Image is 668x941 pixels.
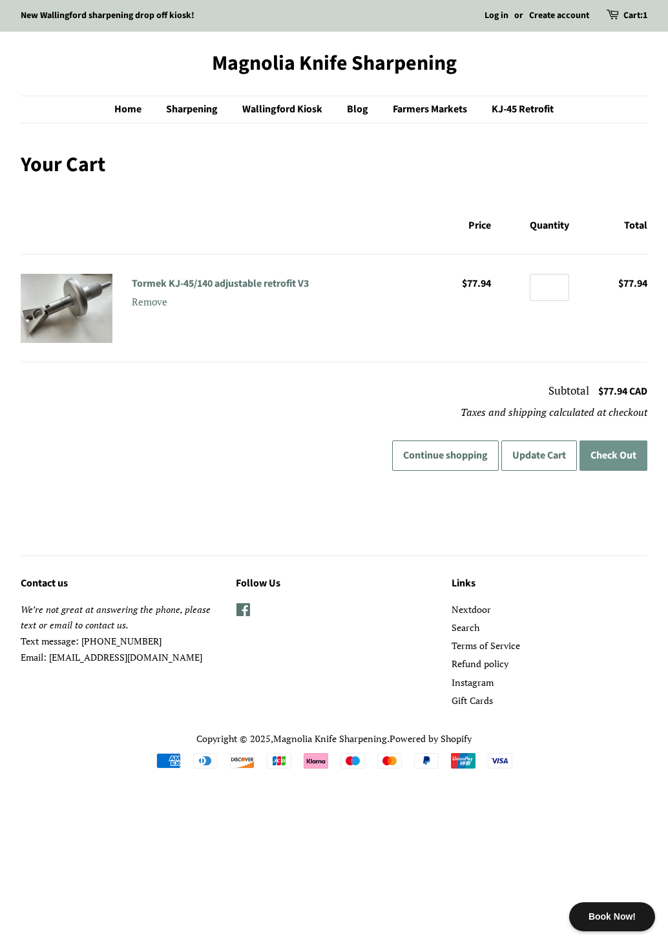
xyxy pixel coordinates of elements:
[514,8,523,24] li: or
[132,277,309,291] a: Tormek KJ-45/140 adjustable retrofit V3
[236,575,432,592] h3: Follow Us
[392,440,499,471] a: Continue shopping
[337,96,381,123] a: Blog
[452,694,493,707] a: Gift Cards
[482,96,554,123] a: KJ-45 Retrofit
[579,440,647,471] button: Check Out
[462,276,491,291] span: $77.94
[21,602,216,665] p: Text message: [PHONE_NUMBER] Email: [EMAIL_ADDRESS][DOMAIN_NAME]
[529,9,589,22] a: Create account
[21,274,112,343] img: Tormek KJ-45/140 adjustable retrofit V3
[618,276,647,291] span: $77.94
[452,657,508,670] a: Refund policy
[21,575,216,592] h3: Contact us
[132,295,167,308] small: Remove
[643,9,647,22] span: 1
[390,732,472,745] a: Powered by Shopify
[114,96,154,123] a: Home
[468,218,491,233] span: Price
[21,9,194,22] a: New Wallingford sharpening drop off kiosk!
[452,621,479,634] a: Search
[21,603,211,632] em: We’re not great at answering the phone, please text or email to contact us.
[623,8,647,24] a: Cart:1
[233,96,335,123] a: Wallingford Kiosk
[501,440,577,471] button: Update Cart
[21,731,647,747] p: Copyright © 2025, .
[21,274,112,342] a: Tormek KJ-45/140 adjustable retrofit V3
[21,152,647,177] h1: Your Cart
[598,384,647,398] span: $77.94 CAD
[485,9,508,22] a: Log in
[273,732,387,745] a: Magnolia Knife Sharpening
[383,96,480,123] a: Farmers Markets
[452,676,494,688] a: Instagram
[530,218,569,233] span: Quantity
[548,383,589,398] span: Subtotal
[569,902,655,931] div: Book Now!
[452,639,520,652] a: Terms of Service
[452,575,647,592] h3: Links
[156,96,231,123] a: Sharpening
[21,51,647,76] a: Magnolia Knife Sharpening
[452,603,491,615] a: Nextdoor
[624,218,647,233] span: Total
[461,405,647,419] em: Taxes and shipping calculated at checkout
[132,293,334,311] a: Remove
[530,274,569,301] input: Quantity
